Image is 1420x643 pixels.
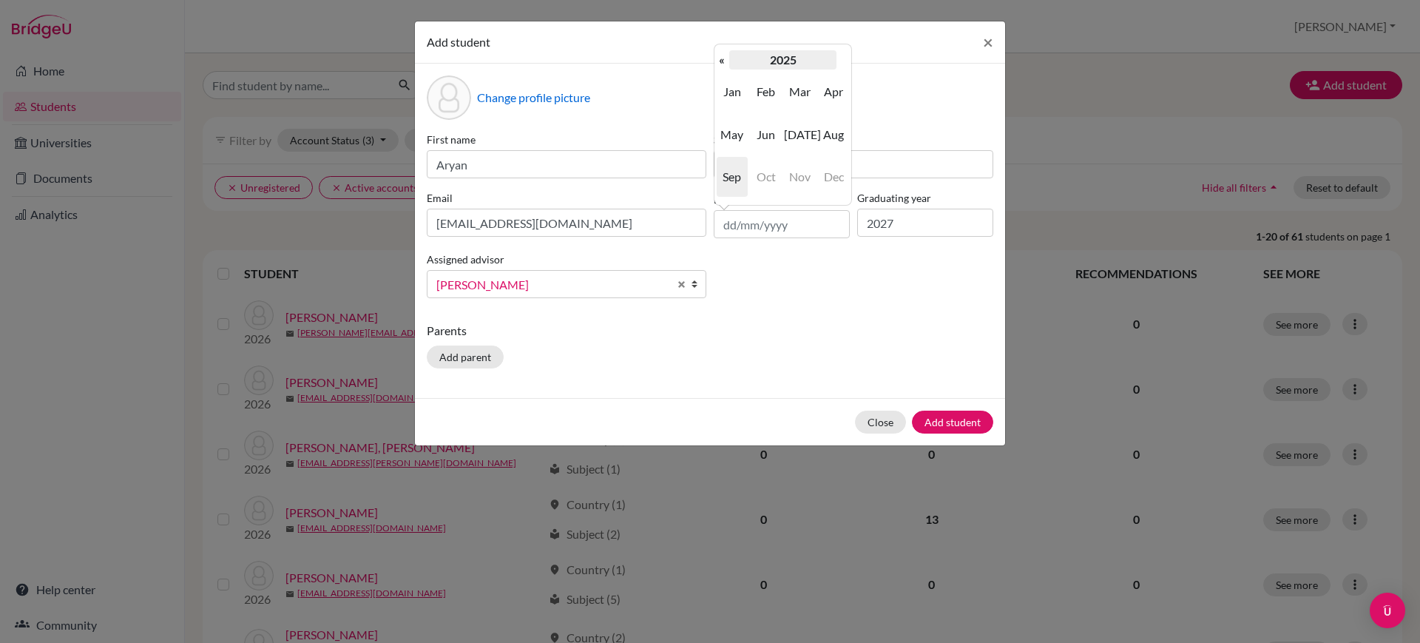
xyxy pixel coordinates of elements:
p: Parents [427,322,993,340]
span: Apr [818,72,849,112]
label: Surname [714,132,993,147]
span: Mar [784,72,815,112]
span: May [717,115,748,155]
span: Feb [751,72,782,112]
label: Assigned advisor [427,252,504,267]
label: First name [427,132,706,147]
label: Email [427,190,706,206]
span: Add student [427,35,490,49]
span: Dec [818,157,849,197]
input: dd/mm/yyyy [714,210,850,238]
button: Close [855,411,906,434]
button: Close [971,21,1005,63]
span: × [983,31,993,53]
span: Aug [818,115,849,155]
div: Profile picture [427,75,471,120]
span: [DATE] [784,115,815,155]
label: Graduating year [857,190,993,206]
button: Add parent [427,346,504,368]
th: 2025 [729,50,836,70]
span: Sep [717,157,748,197]
span: Oct [751,157,782,197]
span: [PERSON_NAME] [436,275,669,294]
th: « [714,50,729,70]
span: Jan [717,72,748,112]
div: Open Intercom Messenger [1370,593,1405,628]
span: Jun [751,115,782,155]
button: Add student [912,411,993,434]
span: Nov [784,157,815,197]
